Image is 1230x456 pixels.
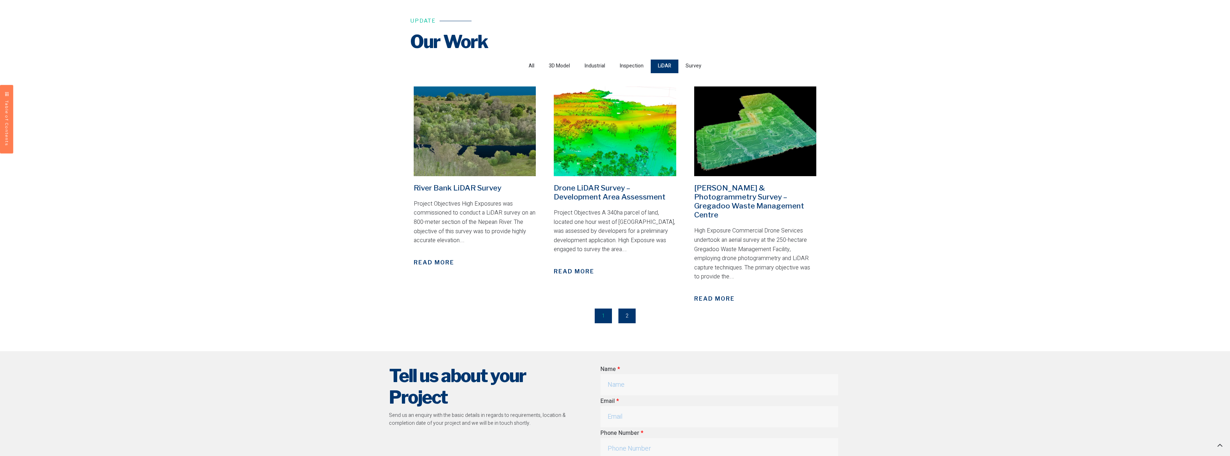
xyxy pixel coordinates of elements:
[658,61,671,71] span: LiDAR
[414,199,536,245] p: Project Objectives High Exposures was commissioned to conduct a LiDAR survey on an 800-meter sect...
[584,61,605,71] span: Industrial
[600,406,838,427] input: Email
[410,31,820,52] h2: Our Work
[554,208,676,254] p: Project Objectives A 340ha parcel of land, located one hour west of [GEOGRAPHIC_DATA], was assess...
[389,365,572,408] h2: Tell us about your Project
[414,258,454,267] a: Read More
[389,412,572,428] p: Send us an enquiry with the basic details in regards to requirements, location & completion date ...
[600,374,838,395] input: Name
[686,61,701,71] span: Survey
[694,183,804,220] a: [PERSON_NAME] & Photogrammetry Survey – Gregadoo Waste Management Centre
[410,18,436,24] h6: Update
[4,100,9,146] span: Table of Contents
[549,61,570,71] span: 3D Model
[554,183,665,201] a: Drone LiDAR Survey – Development Area Assessment
[600,365,620,374] label: Name
[619,61,644,71] span: Inspection
[595,309,612,323] span: 1
[410,312,820,320] nav: Pagination
[694,295,735,303] a: Read More
[529,61,534,71] span: All
[554,267,594,276] a: Read More
[600,397,619,406] label: Email
[414,183,501,192] a: River Bank LiDAR Survey
[600,429,643,438] label: Phone Number
[618,309,636,323] a: 2
[694,226,817,282] p: High Exposure Commercial Drone Services undertook an aerial survey at the 250-hectare Gregadoo Wa...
